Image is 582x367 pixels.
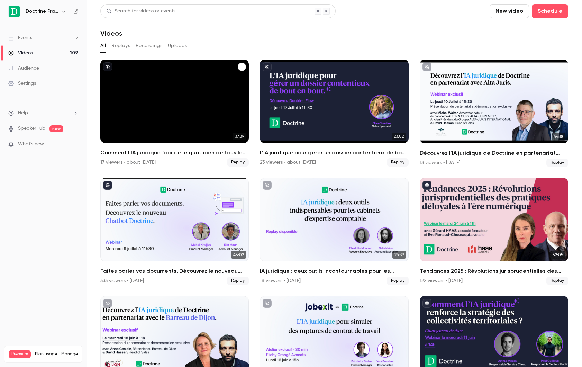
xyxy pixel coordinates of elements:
li: Découvrez l'IA juridique de Doctrine en partenariat avec le réseau Alta-Juris international. [420,60,568,167]
div: Audience [8,65,39,72]
a: 23:02L’IA juridique pour gérer un dossier contentieux de bout en bout23 viewers • about [DATE]Replay [260,60,408,167]
span: Replay [227,277,249,285]
span: Replay [546,159,568,167]
li: Tendances 2025 : Révolutions jurisprudentielles des pratiques déloyales à l'ère numérique [420,178,568,285]
button: published [103,181,112,190]
h2: Tendances 2025 : Révolutions jurisprudentielles des pratiques déloyales à l'ère numérique [420,267,568,275]
span: Replay [387,277,409,285]
button: Replays [111,40,130,51]
h2: IA juridique : deux outils incontournables pour les cabinets d’expertise comptable [260,267,408,275]
button: published [422,299,431,308]
button: unpublished [103,62,112,71]
li: Faites parler vos documents. Découvrez le nouveau Chatbot Doctrine. [100,178,249,285]
section: Videos [100,4,568,363]
span: 37:39 [233,133,246,140]
div: 13 viewers • [DATE] [420,159,460,166]
h2: Découvrez l'IA juridique de Doctrine en partenariat avec le réseau Alta-Juris international. [420,149,568,157]
span: 23:02 [392,133,406,140]
button: Schedule [532,4,568,18]
div: 18 viewers • [DATE] [260,277,301,284]
a: 52:05Tendances 2025 : Révolutions jurisprudentielles des pratiques déloyales à l'ère numérique122... [420,178,568,285]
h1: Videos [100,29,122,37]
div: Settings [8,80,36,87]
img: Doctrine France [9,6,20,17]
button: All [100,40,106,51]
li: Comment l'IA juridique facilite le quotidien de tous les assureurs ? [100,60,249,167]
a: Manage [61,351,78,357]
span: Replay [387,158,409,167]
span: 26:39 [392,251,406,259]
span: 45:02 [231,251,246,259]
span: new [49,125,63,132]
div: 122 viewers • [DATE] [420,277,463,284]
iframe: Noticeable Trigger [70,141,78,147]
h2: Faites parler vos documents. Découvrez le nouveau Chatbot Doctrine. [100,267,249,275]
span: Help [18,109,28,117]
span: Replay [546,277,568,285]
a: SpeakerHub [18,125,45,132]
div: 333 viewers • [DATE] [100,277,144,284]
button: unpublished [263,62,272,71]
span: What's new [18,141,44,148]
h2: L’IA juridique pour gérer un dossier contentieux de bout en bout [260,149,408,157]
button: Uploads [168,40,187,51]
div: Search for videos or events [106,8,175,15]
div: Videos [8,50,33,56]
li: help-dropdown-opener [8,109,78,117]
div: 17 viewers • about [DATE] [100,159,156,166]
a: 37:39Comment l'IA juridique facilite le quotidien de tous les assureurs ?17 viewers • about [DATE... [100,60,249,167]
span: Replay [227,158,249,167]
h2: Comment l'IA juridique facilite le quotidien de tous les assureurs ? [100,149,249,157]
button: unpublished [263,299,272,308]
li: IA juridique : deux outils incontournables pour les cabinets d’expertise comptable [260,178,408,285]
span: 44:18 [552,133,565,141]
button: published [422,181,431,190]
a: 26:39IA juridique : deux outils incontournables pour les cabinets d’expertise comptable18 viewers... [260,178,408,285]
li: L’IA juridique pour gérer un dossier contentieux de bout en bout [260,60,408,167]
button: unpublished [263,181,272,190]
button: Recordings [136,40,162,51]
button: unpublished [422,62,431,71]
button: New video [490,4,529,18]
div: Events [8,34,32,41]
div: 23 viewers • about [DATE] [260,159,316,166]
a: 44:18Découvrez l'IA juridique de Doctrine en partenariat avec le réseau Alta-Juris international.... [420,60,568,167]
span: Premium [9,350,31,358]
span: 52:05 [551,251,565,259]
button: unpublished [103,299,112,308]
a: 45:02Faites parler vos documents. Découvrez le nouveau Chatbot Doctrine.333 viewers • [DATE]Replay [100,178,249,285]
span: Plan usage [35,351,57,357]
h6: Doctrine France [26,8,58,15]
